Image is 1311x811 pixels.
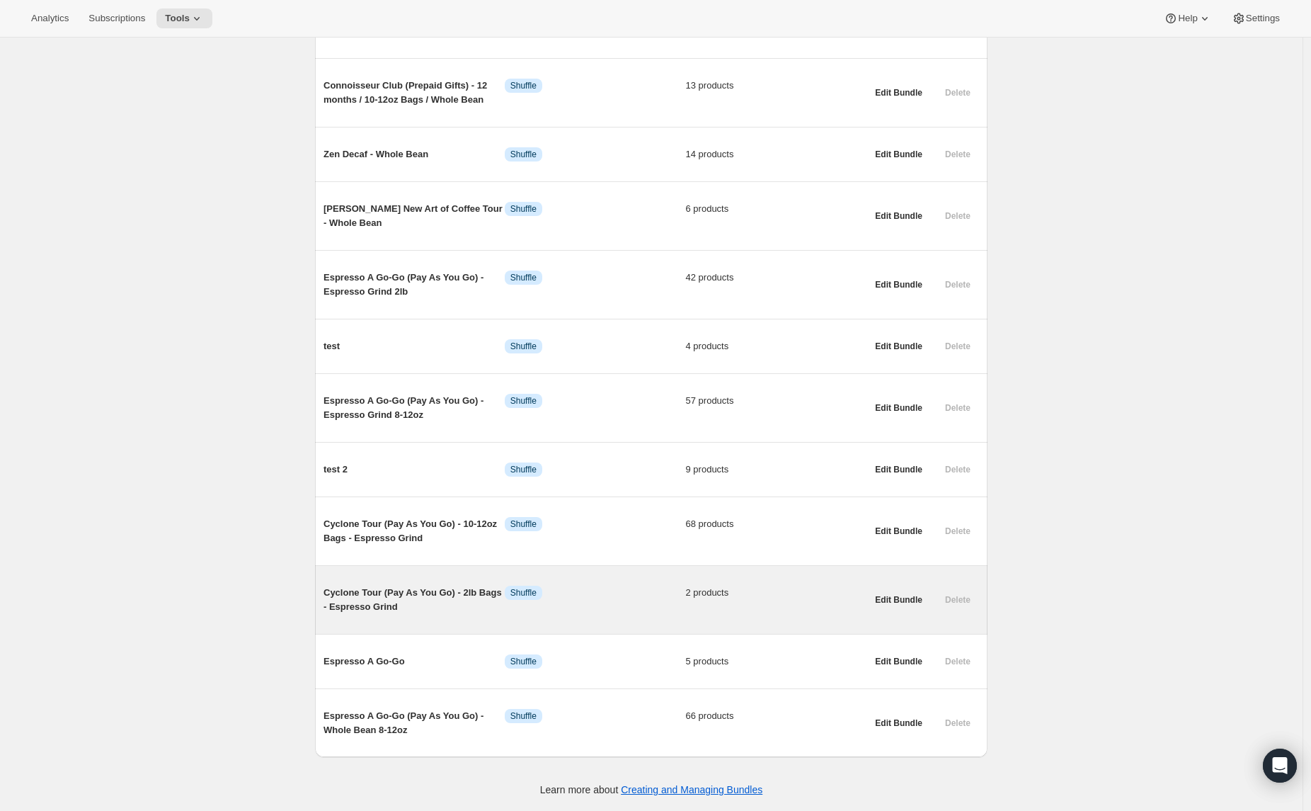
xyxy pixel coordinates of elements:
[686,147,867,161] span: 14 products
[866,652,931,671] button: Edit Bundle
[875,718,922,729] span: Edit Bundle
[686,709,867,723] span: 66 products
[866,83,931,103] button: Edit Bundle
[324,147,505,161] span: Zen Decaf - Whole Bean
[686,79,867,93] span: 13 products
[875,87,922,98] span: Edit Bundle
[324,271,505,299] span: Espresso A Go-Go (Pay As You Go) - Espresso Grind 2lb
[510,272,537,283] span: Shuffle
[686,339,867,353] span: 4 products
[875,656,922,667] span: Edit Bundle
[686,271,867,285] span: 42 products
[23,8,77,28] button: Analytics
[510,149,537,160] span: Shuffle
[875,341,922,352] span: Edit Bundle
[510,518,537,530] span: Shuffle
[866,590,931,610] button: Edit Bundle
[80,8,154,28] button: Subscriptions
[88,13,145,24] span: Subscriptions
[1223,8,1288,28] button: Settings
[866,713,931,733] button: Edit Bundle
[866,460,931,480] button: Edit Bundle
[156,8,212,28] button: Tools
[866,206,931,226] button: Edit Bundle
[875,149,922,160] span: Edit Bundle
[1263,749,1297,783] div: Open Intercom Messenger
[324,202,505,230] span: [PERSON_NAME] New Art of Coffee Tour - Whole Bean
[875,526,922,537] span: Edit Bundle
[510,710,537,722] span: Shuffle
[324,339,505,353] span: test
[1155,8,1220,28] button: Help
[324,586,505,614] span: Cyclone Tour (Pay As You Go) - 2lb Bags - Espresso Grind
[165,13,190,24] span: Tools
[1246,13,1280,24] span: Settings
[875,464,922,475] span: Edit Bundle
[324,394,505,422] span: Espresso A Go-Go (Pay As You Go) - Espresso Grind 8-12oz
[866,398,931,418] button: Edit Bundle
[866,144,931,164] button: Edit Bundle
[510,464,537,475] span: Shuffle
[875,279,922,290] span: Edit Bundle
[324,463,505,477] span: test 2
[510,587,537,599] span: Shuffle
[866,275,931,295] button: Edit Bundle
[540,783,762,797] p: Learn more about
[866,336,931,356] button: Edit Bundle
[510,395,537,407] span: Shuffle
[875,594,922,606] span: Edit Bundle
[686,394,867,408] span: 57 products
[866,521,931,541] button: Edit Bundle
[324,709,505,737] span: Espresso A Go-Go (Pay As You Go) - Whole Bean 8-12oz
[510,341,537,352] span: Shuffle
[875,402,922,414] span: Edit Bundle
[510,203,537,215] span: Shuffle
[324,654,505,669] span: Espresso A Go-Go
[324,517,505,545] span: Cyclone Tour (Pay As You Go) - 10-12oz Bags - Espresso Grind
[686,586,867,600] span: 2 products
[686,202,867,216] span: 6 products
[686,463,867,477] span: 9 products
[510,656,537,667] span: Shuffle
[31,13,69,24] span: Analytics
[621,784,762,795] a: Creating and Managing Bundles
[510,80,537,91] span: Shuffle
[1178,13,1197,24] span: Help
[875,210,922,222] span: Edit Bundle
[686,654,867,669] span: 5 products
[324,79,505,107] span: Connoisseur Club (Prepaid Gifts) - 12 months / 10-12oz Bags / Whole Bean
[686,517,867,531] span: 68 products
